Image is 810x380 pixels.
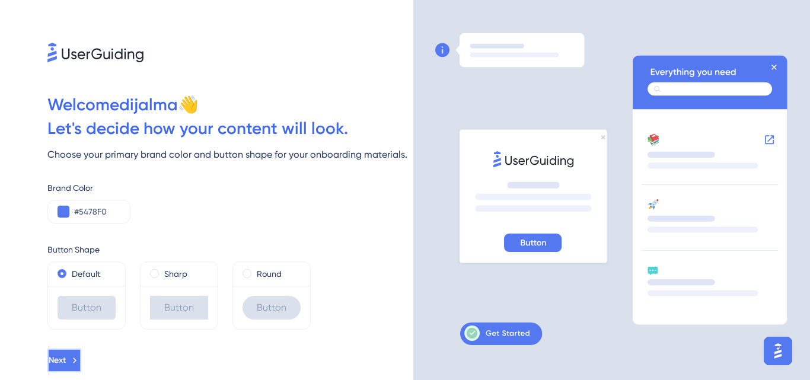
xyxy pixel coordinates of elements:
[47,181,413,195] div: Brand Color
[760,333,796,369] iframe: UserGuiding AI Assistant Launcher
[257,267,282,281] label: Round
[47,117,413,140] div: Let ' s decide how your content will look.
[47,93,413,117] div: Welcome dijalma 👋
[150,296,208,320] div: Button
[164,267,187,281] label: Sharp
[58,296,116,320] div: Button
[72,267,100,281] label: Default
[47,349,81,372] button: Next
[47,242,413,257] div: Button Shape
[243,296,301,320] div: Button
[49,353,66,368] span: Next
[47,148,413,162] div: Choose your primary brand color and button shape for your onboarding materials.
